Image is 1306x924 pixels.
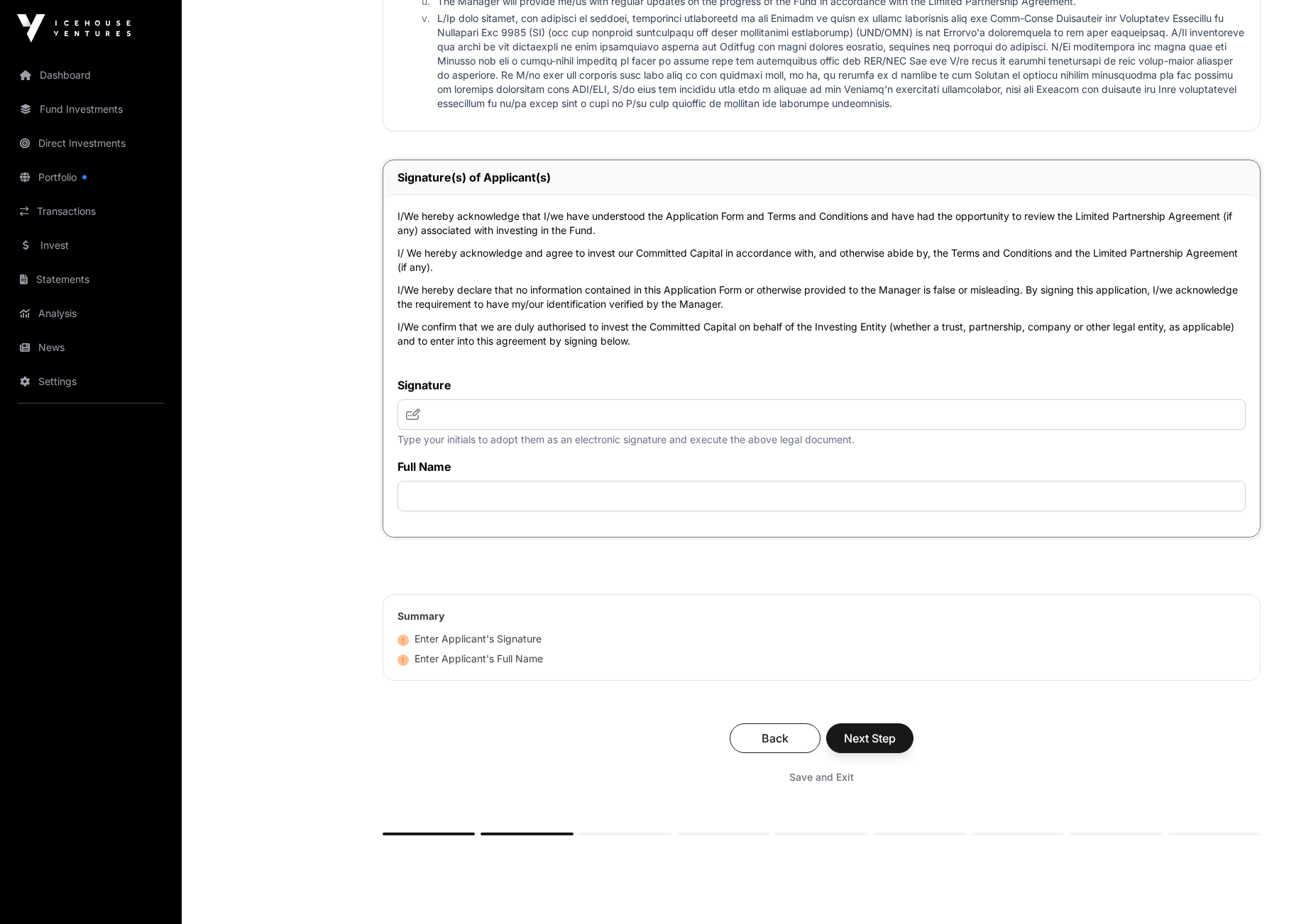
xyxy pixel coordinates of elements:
p: I/ We hereby acknowledge and agree to invest our Committed Capital in accordance with, and otherw... [397,246,1246,274]
h2: Signature(s) of Applicant(s) [397,169,1246,186]
a: Dashboard [11,60,170,91]
a: Fund Investments [11,94,170,125]
a: Portfolio [11,162,170,193]
label: Signature [397,377,1246,394]
a: News [11,332,170,363]
span: Next Step [844,730,896,747]
img: Icehouse Ventures Logo [17,14,131,43]
p: I/We hereby acknowledge that I/we have understood the Application Form and Terms and Conditions a... [397,209,1246,238]
div: Enter Applicant's Signature [397,632,542,646]
button: Save and Exit [772,764,871,790]
label: Full Name [397,458,1246,475]
p: Type your initials to adopt them as an electronic signature and execute the above legal document. [397,433,1246,447]
iframe: Chat Widget [1235,856,1306,924]
li: L/Ip dolo sitamet, con adipisci el seddoei, temporinci utlaboreetd ma ali Enimadm ve quisn ex ull... [433,11,1246,111]
a: Statements [11,264,170,295]
div: Enter Applicant's Full Name [397,652,543,666]
a: Analysis [11,298,170,329]
span: Save and Exit [789,770,854,784]
a: Settings [11,366,170,397]
span: Back [747,730,803,747]
p: I/We confirm that we are duly authorised to invest the Committed Capital on behalf of the Investi... [397,320,1246,348]
button: Next Step [826,723,913,753]
a: Invest [11,230,170,261]
button: Back [730,723,821,753]
a: Transactions [11,196,170,227]
p: I/We hereby declare that no information contained in this Application Form or otherwise provided ... [397,283,1246,311]
h2: Summary [397,609,1246,623]
a: Direct Investments [11,128,170,159]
